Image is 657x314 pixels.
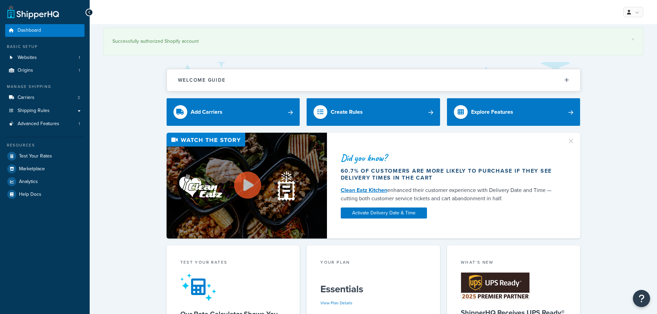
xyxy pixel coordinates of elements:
a: Add Carriers [167,98,300,126]
a: Explore Features [447,98,580,126]
button: Open Resource Center [633,290,650,307]
div: Resources [5,142,84,148]
h5: Essentials [320,284,426,295]
a: View Plan Details [320,300,352,306]
span: Websites [18,55,37,61]
img: Video thumbnail [167,133,327,239]
span: Marketplace [19,166,45,172]
a: Origins1 [5,64,84,77]
span: Analytics [19,179,38,185]
span: Dashboard [18,28,41,33]
div: Manage Shipping [5,84,84,90]
div: enhanced their customer experience with Delivery Date and Time — cutting both customer service ti... [341,186,559,203]
span: 1 [79,68,80,73]
div: Explore Features [471,107,513,117]
div: Your Plan [320,259,426,267]
div: Did you know? [341,153,559,163]
a: Shipping Rules [5,104,84,117]
span: Help Docs [19,192,41,197]
a: Create Rules [307,98,440,126]
a: Activate Delivery Date & Time [341,207,427,219]
li: Websites [5,51,84,64]
div: Test your rates [180,259,286,267]
a: Carriers2 [5,91,84,104]
span: Test Your Rates [19,153,52,159]
a: Analytics [5,175,84,188]
li: Origins [5,64,84,77]
li: Carriers [5,91,84,104]
div: Create Rules [331,107,363,117]
span: 2 [78,95,80,101]
a: Dashboard [5,24,84,37]
div: Add Carriers [191,107,222,117]
a: Test Your Rates [5,150,84,162]
span: Carriers [18,95,34,101]
div: Successfully authorized Shopify account [112,37,634,46]
li: Advanced Features [5,118,84,130]
a: Advanced Features1 [5,118,84,130]
a: Help Docs [5,188,84,201]
a: Marketplace [5,163,84,175]
a: Websites1 [5,51,84,64]
h2: Welcome Guide [178,78,226,83]
span: Advanced Features [18,121,59,127]
span: 1 [79,55,80,61]
span: 1 [79,121,80,127]
a: Clean Eatz Kitchen [341,186,387,194]
span: Shipping Rules [18,108,50,114]
div: What's New [461,259,567,267]
div: 60.7% of customers are more likely to purchase if they see delivery times in the cart [341,168,559,181]
span: Origins [18,68,33,73]
div: Basic Setup [5,44,84,50]
button: Welcome Guide [167,69,580,91]
a: × [631,37,634,42]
